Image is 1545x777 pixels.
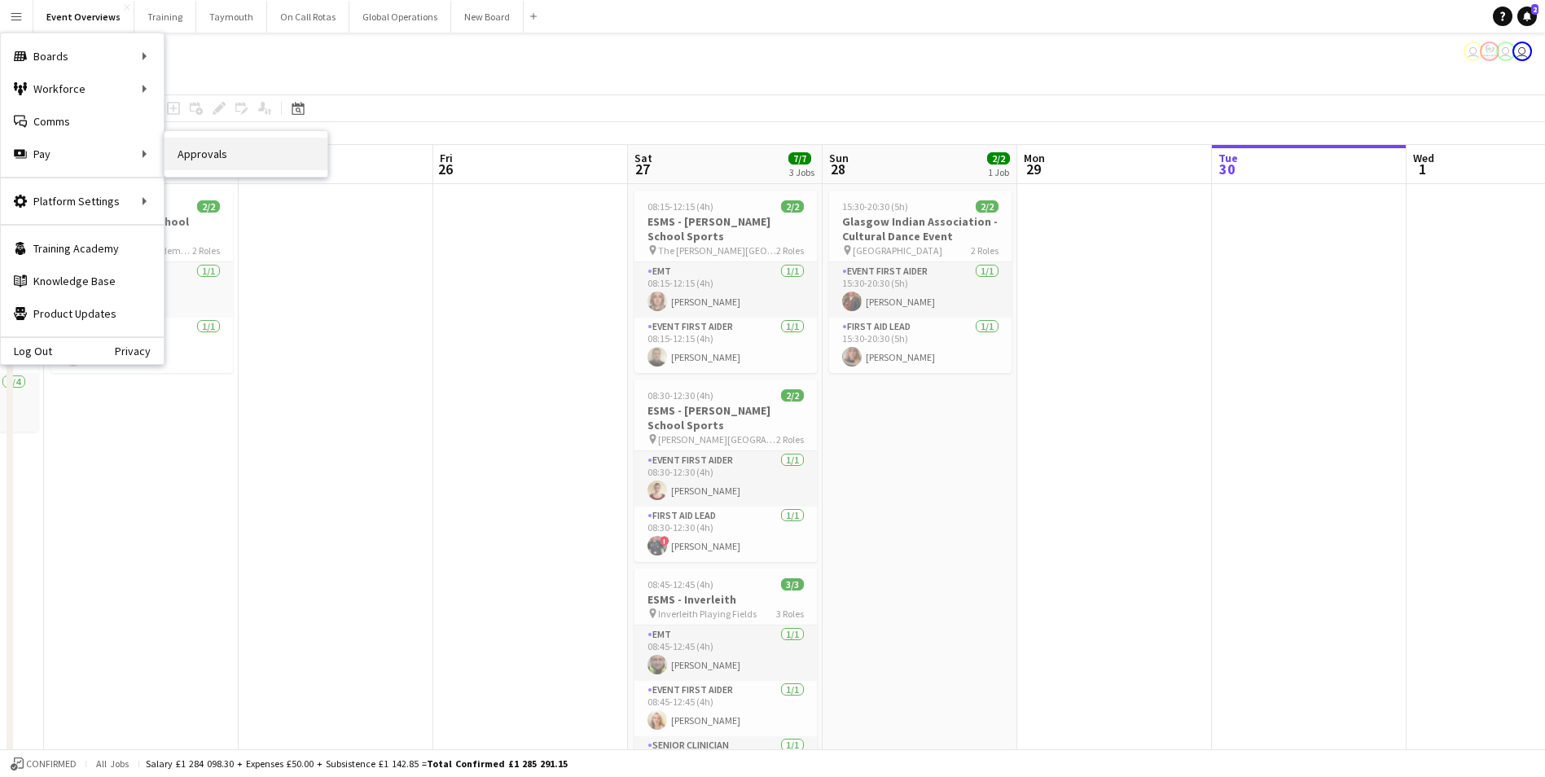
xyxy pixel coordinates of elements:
[634,592,817,607] h3: ESMS - Inverleith
[781,389,804,402] span: 2/2
[1024,151,1045,165] span: Mon
[26,758,77,770] span: Confirmed
[634,507,817,562] app-card-role: First Aid Lead1/108:30-12:30 (4h)![PERSON_NAME]
[853,244,942,257] span: [GEOGRAPHIC_DATA]
[829,318,1012,373] app-card-role: First Aid Lead1/115:30-20:30 (5h)[PERSON_NAME]
[197,200,220,213] span: 2/2
[1,265,164,297] a: Knowledge Base
[842,200,908,213] span: 15:30-20:30 (5h)
[451,1,524,33] button: New Board
[1,72,164,105] div: Workforce
[1,105,164,138] a: Comms
[789,166,814,178] div: 3 Jobs
[658,608,757,620] span: Inverleith Playing Fields
[33,1,134,33] button: Event Overviews
[660,536,669,546] span: !
[647,578,713,590] span: 08:45-12:45 (4h)
[165,138,327,170] a: Approvals
[632,160,652,178] span: 27
[971,244,999,257] span: 2 Roles
[829,191,1012,373] app-job-card: 15:30-20:30 (5h)2/2Glasgow Indian Association - Cultural Dance Event [GEOGRAPHIC_DATA]2 RolesEven...
[1218,151,1238,165] span: Tue
[1,232,164,265] a: Training Academy
[829,151,849,165] span: Sun
[192,244,220,257] span: 2 Roles
[647,200,713,213] span: 08:15-12:15 (4h)
[781,578,804,590] span: 3/3
[776,608,804,620] span: 3 Roles
[437,160,453,178] span: 26
[976,200,999,213] span: 2/2
[134,1,196,33] button: Training
[1480,42,1499,61] app-user-avatar: Operations Manager
[1216,160,1238,178] span: 30
[634,214,817,244] h3: ESMS - [PERSON_NAME] School Sports
[1517,7,1537,26] a: 2
[1,138,164,170] div: Pay
[829,262,1012,318] app-card-role: Event First Aider1/115:30-20:30 (5h)[PERSON_NAME]
[634,681,817,736] app-card-role: Event First Aider1/108:45-12:45 (4h)[PERSON_NAME]
[1512,42,1532,61] app-user-avatar: Operations Team
[776,433,804,446] span: 2 Roles
[827,160,849,178] span: 28
[658,433,776,446] span: [PERSON_NAME][GEOGRAPHIC_DATA]
[440,151,453,165] span: Fri
[634,451,817,507] app-card-role: Event First Aider1/108:30-12:30 (4h)[PERSON_NAME]
[658,244,776,257] span: The [PERSON_NAME][GEOGRAPHIC_DATA]
[1496,42,1516,61] app-user-avatar: Operations Team
[647,389,713,402] span: 08:30-12:30 (4h)
[634,318,817,373] app-card-role: Event First Aider1/108:15-12:15 (4h)[PERSON_NAME]
[634,380,817,562] app-job-card: 08:30-12:30 (4h)2/2ESMS - [PERSON_NAME] School Sports [PERSON_NAME][GEOGRAPHIC_DATA]2 RolesEvent ...
[634,191,817,373] app-job-card: 08:15-12:15 (4h)2/2ESMS - [PERSON_NAME] School Sports The [PERSON_NAME][GEOGRAPHIC_DATA]2 RolesEM...
[1464,42,1483,61] app-user-avatar: Operations Team
[427,757,568,770] span: Total Confirmed £1 285 291.15
[988,166,1009,178] div: 1 Job
[1,40,164,72] div: Boards
[781,200,804,213] span: 2/2
[267,1,349,33] button: On Call Rotas
[634,262,817,318] app-card-role: EMT1/108:15-12:15 (4h)[PERSON_NAME]
[196,1,267,33] button: Taymouth
[1,297,164,330] a: Product Updates
[1411,160,1434,178] span: 1
[1021,160,1045,178] span: 29
[634,626,817,681] app-card-role: EMT1/108:45-12:45 (4h)[PERSON_NAME]
[1413,151,1434,165] span: Wed
[1,345,52,358] a: Log Out
[634,403,817,432] h3: ESMS - [PERSON_NAME] School Sports
[349,1,451,33] button: Global Operations
[788,152,811,165] span: 7/7
[146,757,568,770] div: Salary £1 284 098.30 + Expenses £50.00 + Subsistence £1 142.85 =
[1,185,164,217] div: Platform Settings
[1531,4,1538,15] span: 2
[115,345,164,358] a: Privacy
[8,755,79,773] button: Confirmed
[776,244,804,257] span: 2 Roles
[634,151,652,165] span: Sat
[829,214,1012,244] h3: Glasgow Indian Association - Cultural Dance Event
[93,757,132,770] span: All jobs
[987,152,1010,165] span: 2/2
